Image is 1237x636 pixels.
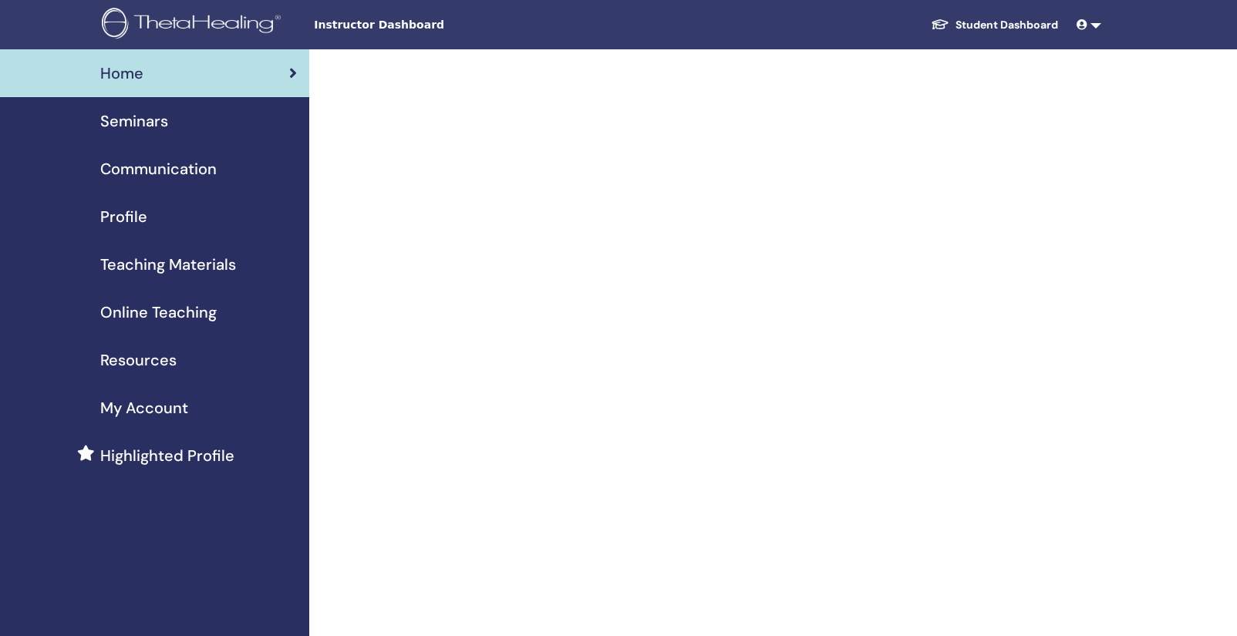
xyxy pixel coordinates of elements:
span: My Account [100,396,188,419]
span: Seminars [100,109,168,133]
span: Instructor Dashboard [314,17,545,33]
span: Online Teaching [100,301,217,324]
span: Resources [100,348,177,372]
span: Profile [100,205,147,228]
span: Highlighted Profile [100,444,234,467]
span: Teaching Materials [100,253,236,276]
span: Communication [100,157,217,180]
img: graduation-cap-white.svg [931,18,949,31]
span: Home [100,62,143,85]
img: logo.png [102,8,286,42]
a: Student Dashboard [918,11,1070,39]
